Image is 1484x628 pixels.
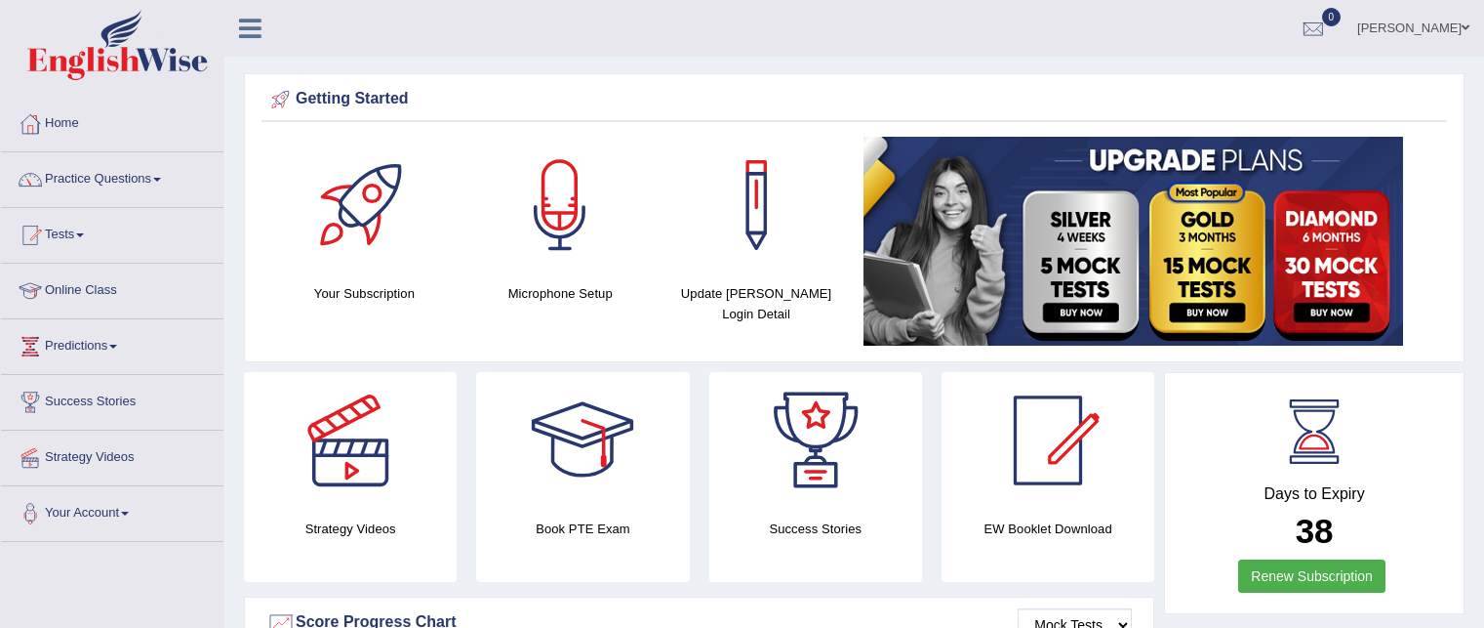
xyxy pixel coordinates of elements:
h4: Your Subscription [276,283,453,304]
h4: Days to Expiry [1186,485,1442,503]
a: Strategy Videos [1,431,223,480]
h4: Book PTE Exam [476,519,689,539]
a: Practice Questions [1,152,223,201]
a: Online Class [1,264,223,313]
h4: Strategy Videos [244,519,457,539]
h4: EW Booklet Download [942,519,1154,539]
b: 38 [1296,512,1334,550]
a: Home [1,97,223,146]
h4: Success Stories [709,519,922,539]
h4: Update [PERSON_NAME] Login Detail [668,283,845,324]
img: small5.jpg [863,137,1403,346]
h4: Microphone Setup [472,283,649,304]
a: Predictions [1,319,223,368]
a: Success Stories [1,375,223,424]
a: Your Account [1,486,223,535]
a: Tests [1,208,223,257]
span: 0 [1322,8,1342,26]
a: Renew Subscription [1238,560,1385,593]
div: Getting Started [266,85,1442,114]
